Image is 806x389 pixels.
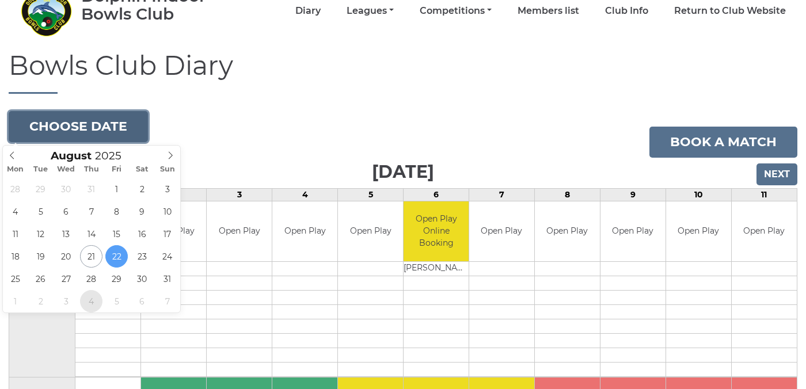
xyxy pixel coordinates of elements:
[732,201,797,262] td: Open Play
[28,166,54,173] span: Tue
[55,200,77,223] span: August 6, 2025
[156,178,178,200] span: August 3, 2025
[80,200,102,223] span: August 7, 2025
[92,149,136,162] input: Scroll to increment
[469,188,535,201] td: 7
[29,223,52,245] span: August 12, 2025
[404,188,469,201] td: 6
[131,223,153,245] span: August 16, 2025
[666,188,731,201] td: 10
[155,166,180,173] span: Sun
[156,200,178,223] span: August 10, 2025
[207,201,272,262] td: Open Play
[156,268,178,290] span: August 31, 2025
[4,245,26,268] span: August 18, 2025
[272,201,337,262] td: Open Play
[51,151,92,162] span: Scroll to increment
[130,166,155,173] span: Sat
[29,245,52,268] span: August 19, 2025
[9,111,148,142] button: Choose date
[272,188,338,201] td: 4
[295,5,321,17] a: Diary
[156,290,178,312] span: September 7, 2025
[79,166,104,173] span: Thu
[80,290,102,312] span: September 4, 2025
[105,290,128,312] span: September 5, 2025
[156,245,178,268] span: August 24, 2025
[55,223,77,245] span: August 13, 2025
[731,188,797,201] td: 11
[105,178,128,200] span: August 1, 2025
[54,166,79,173] span: Wed
[105,268,128,290] span: August 29, 2025
[4,268,26,290] span: August 25, 2025
[29,178,52,200] span: July 29, 2025
[156,223,178,245] span: August 17, 2025
[338,188,404,201] td: 5
[600,201,666,262] td: Open Play
[131,178,153,200] span: August 2, 2025
[207,188,272,201] td: 3
[666,201,731,262] td: Open Play
[649,127,797,158] a: Book a match
[338,201,403,262] td: Open Play
[29,200,52,223] span: August 5, 2025
[29,290,52,312] span: September 2, 2025
[404,201,469,262] td: Open Play Online Booking
[469,201,534,262] td: Open Play
[4,290,26,312] span: September 1, 2025
[605,5,648,17] a: Club Info
[105,223,128,245] span: August 15, 2025
[104,166,130,173] span: Fri
[600,188,666,201] td: 9
[4,178,26,200] span: July 28, 2025
[4,223,26,245] span: August 11, 2025
[131,245,153,268] span: August 23, 2025
[80,178,102,200] span: July 31, 2025
[80,268,102,290] span: August 28, 2025
[534,188,600,201] td: 8
[80,245,102,268] span: August 21, 2025
[518,5,579,17] a: Members list
[4,200,26,223] span: August 4, 2025
[420,5,492,17] a: Competitions
[535,201,600,262] td: Open Play
[347,5,394,17] a: Leagues
[674,5,786,17] a: Return to Club Website
[9,51,797,94] h1: Bowls Club Diary
[105,245,128,268] span: August 22, 2025
[55,178,77,200] span: July 30, 2025
[3,166,28,173] span: Mon
[131,200,153,223] span: August 9, 2025
[105,200,128,223] span: August 8, 2025
[404,262,469,276] td: [PERSON_NAME]
[55,290,77,312] span: September 3, 2025
[80,223,102,245] span: August 14, 2025
[29,268,52,290] span: August 26, 2025
[55,268,77,290] span: August 27, 2025
[756,163,797,185] input: Next
[131,290,153,312] span: September 6, 2025
[55,245,77,268] span: August 20, 2025
[131,268,153,290] span: August 30, 2025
